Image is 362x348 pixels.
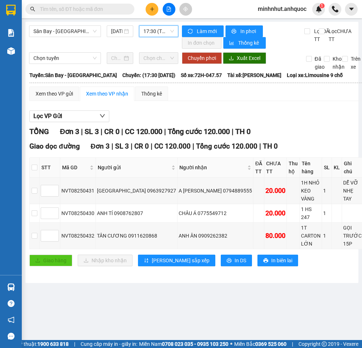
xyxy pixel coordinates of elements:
div: CHỊ THÚY [6,32,64,41]
span: 1 [321,3,323,8]
span: copyright [322,341,327,347]
img: solution-icon [7,29,15,37]
strong: 0369 525 060 [255,341,286,347]
span: file-add [166,7,171,12]
span: DĐ: [69,46,80,54]
button: sort-ascending[PERSON_NAME] sắp xếp [138,255,215,266]
span: printer [263,258,268,264]
div: Xem theo VP nhận [86,90,128,98]
span: | [192,142,194,150]
span: SL 3 [85,127,99,136]
img: phone-icon [332,6,338,12]
span: Tài xế: [PERSON_NAME] [227,71,281,79]
span: printer [227,258,232,264]
span: Hỗ trợ kỹ thuật: [2,340,69,348]
span: Đơn 3 [91,142,110,150]
div: VP 108 [PERSON_NAME] [69,6,128,24]
span: aim [183,7,188,12]
span: download [229,56,234,61]
div: 0933237076 [69,32,128,43]
span: down [99,113,105,119]
span: Đã giao [312,55,328,71]
span: Cung cấp máy in - giấy in: [81,340,137,348]
span: | [101,127,102,136]
div: [GEOGRAPHIC_DATA] 0963927927 [97,187,176,195]
strong: 0708 023 035 - 0935 103 250 [162,341,228,347]
span: sort-ascending [144,258,149,264]
div: TÂN CƯƠNG 0911620868 [97,232,176,240]
div: VP 184 [PERSON_NAME] - HCM [6,6,64,32]
button: plus [146,3,158,16]
button: Lọc VP Gửi [29,110,109,122]
img: icon-new-feature [316,6,322,12]
span: Sân Bay - Vũng Tàu [33,26,97,37]
span: | [164,127,166,136]
span: CC 120.000 [154,142,191,150]
button: aim [179,3,192,16]
div: 1T CARTON LỚN [301,224,321,248]
div: 20.000 [265,186,285,196]
span: | [74,340,75,348]
button: downloadXuất Excel [223,52,266,64]
span: TH 0 [235,127,251,136]
img: warehouse-icon [7,47,15,55]
div: NVT08250432 [61,232,94,240]
td: NVT08250430 [60,204,96,223]
span: Kho nhận [330,55,347,71]
span: SL 3 [115,142,129,150]
td: NVT08250432 [60,223,96,249]
span: Tổng cước 120.000 [168,127,230,136]
button: In đơn chọn [182,37,221,49]
div: Xem theo VP gửi [36,90,73,98]
div: CHÂU Á 0775549712 [179,209,252,217]
span: Làm mới [197,27,218,35]
span: printer [231,29,237,35]
span: sync [188,29,194,35]
span: Miền Nam [139,340,228,348]
button: bar-chartThống kê [223,37,266,49]
div: ANH ÂN 0909262382 [179,232,252,240]
span: In biên lai [271,256,292,264]
div: 1 [323,209,330,217]
input: Chọn ngày [111,54,122,62]
span: bar-chart [229,40,235,46]
span: Nhận: [69,7,87,15]
button: caret-down [345,3,358,16]
td: NVT08250431 [60,178,96,204]
span: [PERSON_NAME] sắp xếp [152,256,210,264]
th: KL [332,158,342,178]
span: 17:30 (TC) - 72H-047.57 [143,26,174,37]
span: | [121,127,123,136]
div: 20.000 [265,208,285,218]
img: logo-vxr [6,5,16,16]
button: printerIn DS [221,255,252,266]
span: Miền Bắc [234,340,286,348]
div: 1 [323,187,330,195]
span: CC 120.000 [125,127,162,136]
button: file-add [163,3,175,16]
div: 1 HS 247 [301,205,321,221]
div: ANH TÍ 0908762807 [97,209,176,217]
span: message [8,333,15,340]
span: Tổng cước 120.000 [196,142,257,150]
span: minhnhut.anhquoc [252,4,312,13]
span: Chọn chuyến [143,53,174,64]
button: downloadNhập kho nhận [78,255,133,266]
th: SL [322,158,332,178]
div: 1H NHỎ KEO VÀNG [301,179,321,203]
th: Tên hàng [300,158,322,178]
span: | [131,142,133,150]
span: Chuyến: (17:30 [DATE]) [122,71,175,79]
span: Lọc CHƯA TT [326,27,353,43]
span: Chọn tuyến [33,53,97,64]
span: | [81,127,83,136]
span: Gửi: [6,7,17,15]
th: STT [40,158,60,178]
button: syncLàm mới [182,25,224,37]
button: uploadGiao hàng [29,255,72,266]
span: question-circle [8,300,15,307]
span: Mã GD [62,163,88,171]
input: 13/08/2025 [111,27,122,35]
span: In DS [235,256,246,264]
div: 1 [323,232,330,240]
